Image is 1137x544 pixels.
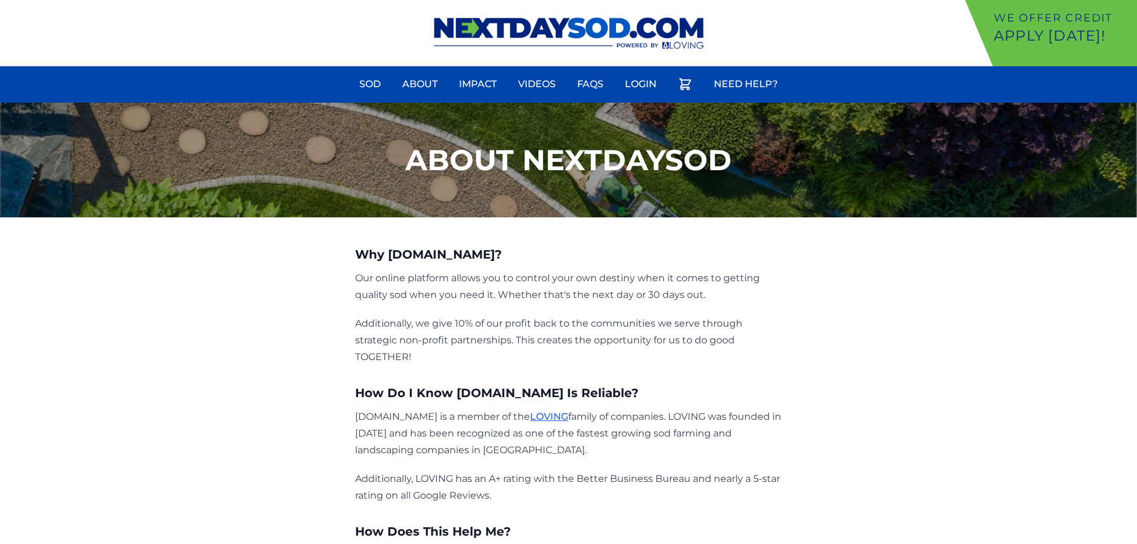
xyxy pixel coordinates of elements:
[355,523,782,540] h3: How Does This Help Me?
[395,70,445,99] a: About
[707,70,785,99] a: Need Help?
[405,146,732,174] h1: About NextDaySod
[355,471,782,504] p: Additionally, LOVING has an A+ rating with the Better Business Bureau and nearly a 5-star rating ...
[352,70,388,99] a: Sod
[355,385,782,401] h3: How Do I Know [DOMAIN_NAME] Is Reliable?
[994,26,1132,45] p: Apply [DATE]!
[618,70,664,99] a: Login
[530,411,568,422] a: LOVING
[570,70,611,99] a: FAQs
[355,315,782,365] p: Additionally, we give 10% of our profit back to the communities we serve through strategic non-pr...
[452,70,504,99] a: Impact
[355,270,782,303] p: Our online platform allows you to control your own destiny when it comes to getting quality sod w...
[355,246,782,263] h3: Why [DOMAIN_NAME]?
[994,10,1132,26] p: We offer Credit
[511,70,563,99] a: Videos
[355,408,782,459] p: [DOMAIN_NAME] is a member of the family of companies. LOVING was founded in [DATE] and has been r...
